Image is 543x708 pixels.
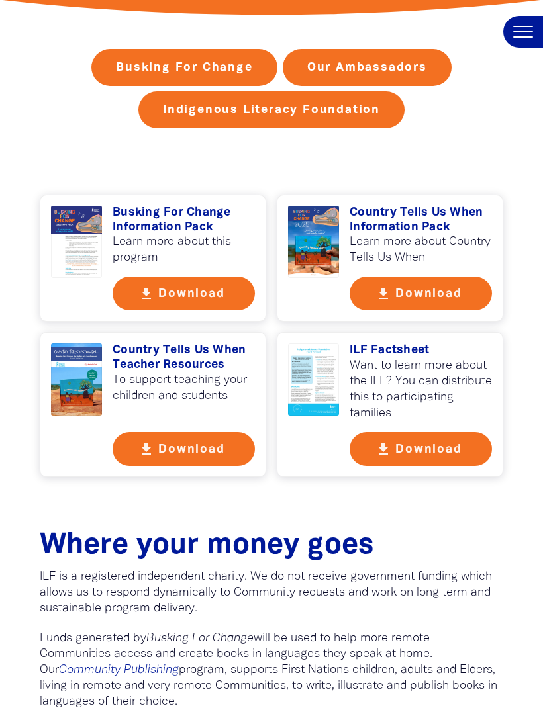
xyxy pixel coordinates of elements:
[138,91,405,128] a: Indigenous Literacy Foundation
[113,206,255,234] h3: Busking For Change Information Pack
[113,277,255,310] button: get_app Download
[91,49,277,86] a: Busking For Change
[40,569,503,617] p: ILF is a registered independent charity. We do not receive government funding which allows us to ...
[146,633,254,644] em: Busking For Change
[375,286,391,302] i: get_app
[350,432,492,466] button: get_app Download
[350,277,492,310] button: get_app Download
[40,532,373,559] span: Where your money goes
[350,206,492,234] h3: Country Tells Us When Information Pack
[138,286,154,302] i: get_app
[113,432,255,466] button: get_app Download
[59,664,179,676] a: Community Publishing
[350,343,492,358] h3: ILF Factsheet
[283,49,452,86] a: Our Ambassadors
[113,343,255,372] h3: Country Tells Us When Teacher Resources
[138,441,154,457] i: get_app
[375,441,391,457] i: get_app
